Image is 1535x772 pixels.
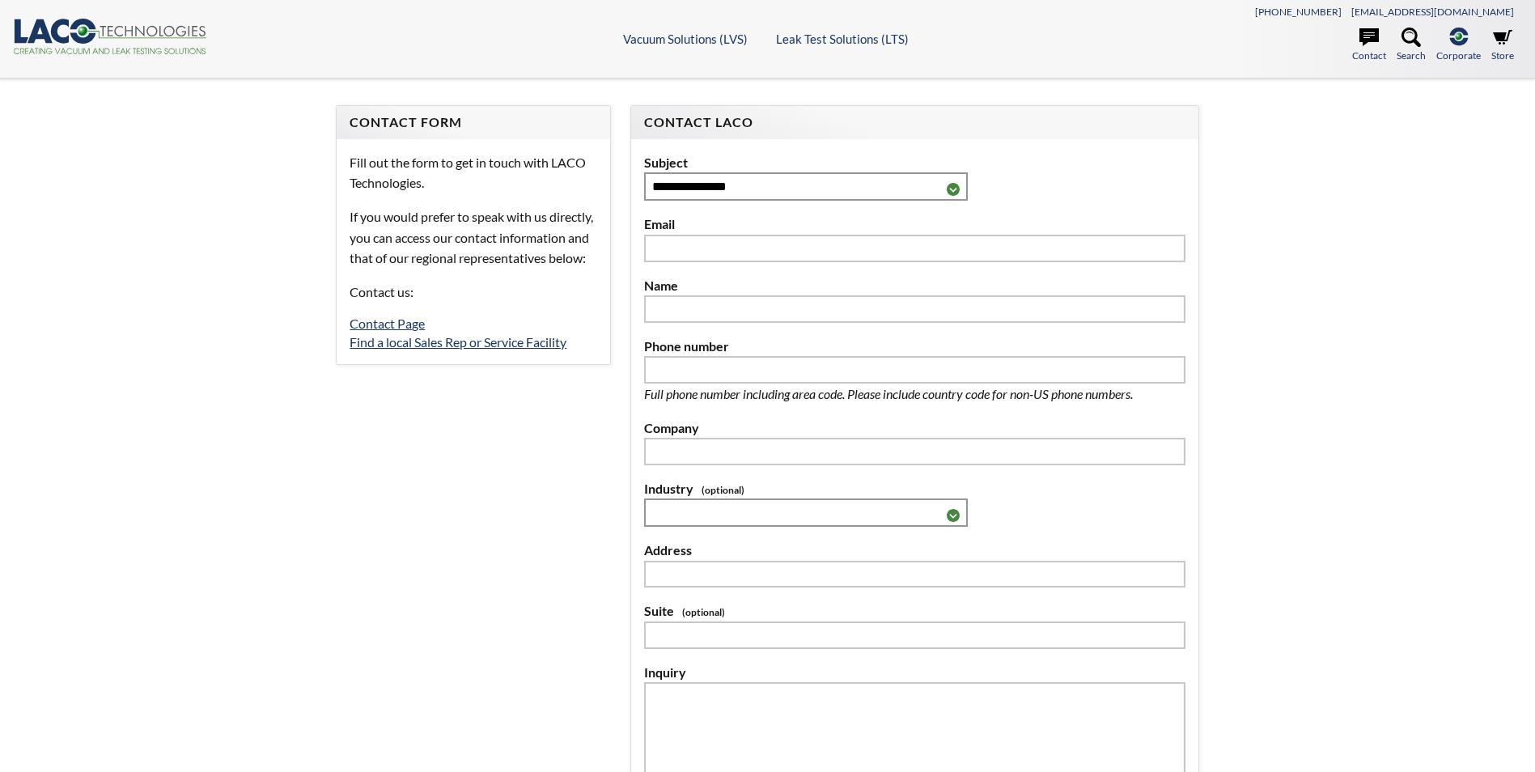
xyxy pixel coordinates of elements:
a: Contact Page [350,316,425,331]
p: Full phone number including area code. Please include country code for non-US phone numbers. [644,384,1185,405]
p: Contact us: [350,282,596,303]
a: [PHONE_NUMBER] [1255,6,1342,18]
span: Corporate [1436,48,1481,63]
a: Search [1397,28,1426,63]
label: Address [644,540,1185,561]
a: [EMAIL_ADDRESS][DOMAIN_NAME] [1351,6,1514,18]
p: Fill out the form to get in touch with LACO Technologies. [350,152,596,193]
label: Industry [644,478,1185,499]
label: Email [644,214,1185,235]
p: If you would prefer to speak with us directly, you can access our contact information and that of... [350,206,596,269]
a: Vacuum Solutions (LVS) [623,32,748,46]
h4: Contact LACO [644,114,1185,131]
a: Find a local Sales Rep or Service Facility [350,334,566,350]
h4: Contact Form [350,114,596,131]
a: Store [1491,28,1514,63]
label: Suite [644,600,1185,621]
label: Subject [644,152,1185,173]
a: Contact [1352,28,1386,63]
label: Phone number [644,336,1185,357]
a: Leak Test Solutions (LTS) [776,32,909,46]
label: Company [644,418,1185,439]
label: Inquiry [644,662,1185,683]
label: Name [644,275,1185,296]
